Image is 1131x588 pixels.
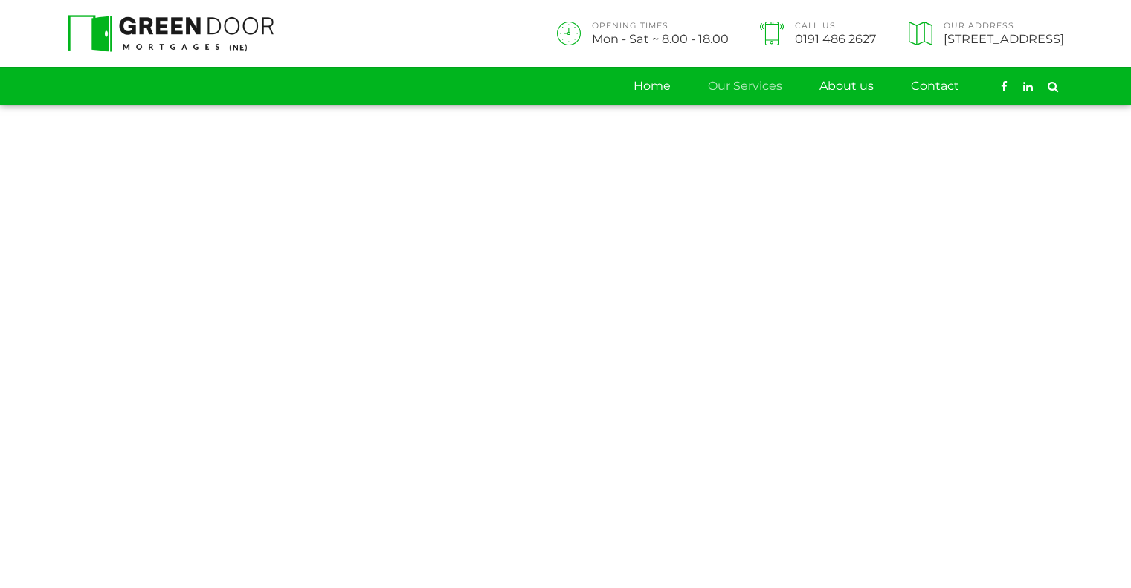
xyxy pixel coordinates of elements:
[819,68,874,105] a: About us
[68,15,274,52] img: Green Door Mortgages North East
[755,22,877,45] a: Call Us0191 486 2627
[592,22,729,30] span: OPENING TIMES
[911,68,959,105] a: Contact
[795,22,877,30] span: Call Us
[944,33,1064,45] span: [STREET_ADDRESS]
[592,33,729,45] span: Mon - Sat ~ 8.00 - 18.00
[944,22,1064,30] span: Our Address
[903,22,1063,45] a: Our Address[STREET_ADDRESS]
[795,33,877,45] span: 0191 486 2627
[708,68,782,105] a: Our Services
[634,68,671,105] a: Home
